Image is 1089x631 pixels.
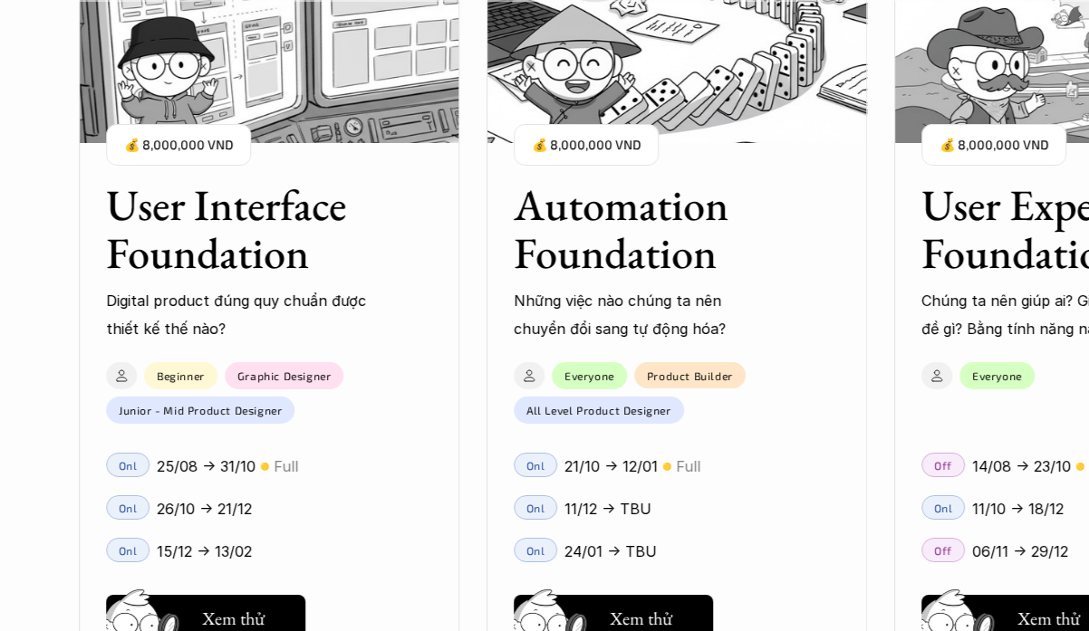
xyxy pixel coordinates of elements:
p: Off [934,459,952,472]
p: 🟡 [1075,460,1084,473]
h5: Xem thử [610,606,677,631]
h3: Automation Foundation [514,181,795,277]
p: Full [274,453,298,480]
h3: User Interface Foundation [106,181,387,277]
p: 06/11 -> 29/12 [972,538,1068,565]
p: 💰 8,000,000 VND [940,133,1048,158]
p: Product Builder [647,369,733,382]
p: 💰 8,000,000 VND [124,133,233,158]
p: Graphic Designer [237,369,332,382]
p: 26/10 -> 21/12 [157,495,252,522]
h5: Xem thử [1017,606,1084,631]
p: 25/08 -> 31/10 [157,453,255,480]
p: Onl [526,544,545,557]
p: Những việc nào chúng ta nên chuyển đổi sang tự động hóa? [514,287,776,342]
p: Full [676,453,700,480]
p: Onl [934,502,953,514]
p: Digital product đúng quy chuẩn được thiết kế thế nào? [106,287,369,342]
p: Onl [526,502,545,514]
p: Everyone [564,369,614,382]
p: 14/08 -> 23/10 [972,453,1071,480]
p: 21/10 -> 12/01 [564,453,658,480]
p: 💰 8,000,000 VND [532,133,641,158]
p: 24/01 -> TBU [564,538,657,565]
h5: Xem thử [202,606,269,631]
p: Junior - Mid Product Designer [119,404,282,416]
p: 11/10 -> 18/12 [972,495,1064,522]
p: 🟡 [260,460,269,473]
p: Everyone [972,369,1022,382]
p: 15/12 -> 13/02 [157,538,252,565]
p: 11/12 -> TBU [564,495,651,522]
p: All Level Product Designer [526,404,671,416]
p: 🟡 [662,460,671,473]
p: Beginner [157,369,205,382]
p: Off [934,544,952,557]
p: Onl [526,459,545,472]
